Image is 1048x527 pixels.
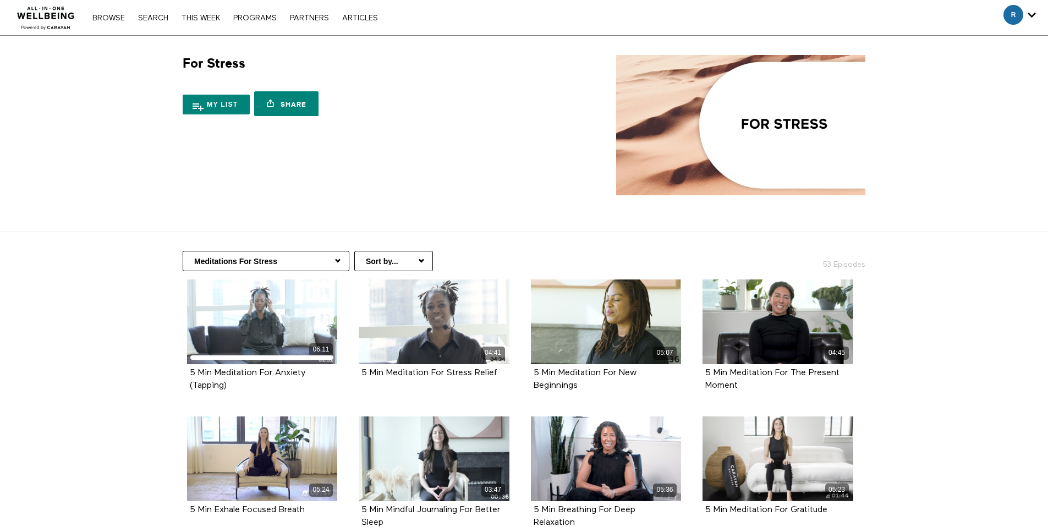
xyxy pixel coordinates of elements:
div: 05:36 [653,484,677,496]
a: 5 Min Meditation For Anxiety (Tapping) 06:11 [187,279,338,364]
strong: 5 Min Exhale Focused Breath [190,506,305,514]
h2: 53 Episodes [748,251,872,270]
div: 03:47 [481,484,505,496]
a: 5 Min Meditation For Stress Relief [361,369,497,377]
a: 5 Min Meditation For Anxiety (Tapping) [190,369,306,389]
div: 05:07 [653,347,677,359]
a: Search [133,14,174,22]
a: 5 Min Mindful Journaling For Better Sleep [361,506,500,526]
div: 05:23 [825,484,849,496]
div: 04:41 [481,347,505,359]
a: THIS WEEK [176,14,226,22]
strong: 5 Min Meditation For Stress Relief [361,369,497,377]
nav: Primary [87,12,383,23]
a: 5 Min Meditation For Gratitude 05:23 [703,416,853,501]
a: PROGRAMS [228,14,282,22]
a: Share [254,91,318,116]
div: 06:11 [309,343,333,356]
a: 5 Min Exhale Focused Breath [190,506,305,514]
a: 5 Min Meditation For New Beginnings 05:07 [531,279,682,364]
a: 5 Min Meditation For Gratitude [705,506,827,514]
img: For Stress [616,55,865,195]
div: 05:24 [309,484,333,496]
a: Browse [87,14,130,22]
a: 5 Min Breathing For Deep Relaxation [534,506,635,526]
a: 5 Min Meditation For The Present Moment 04:45 [703,279,853,364]
h1: For Stress [183,55,245,72]
a: 5 Min Exhale Focused Breath 05:24 [187,416,338,501]
a: 5 Min Breathing For Deep Relaxation 05:36 [531,416,682,501]
div: 04:45 [825,347,849,359]
button: My list [183,95,250,114]
strong: 5 Min Meditation For Gratitude [705,506,827,514]
a: 5 Min Meditation For The Present Moment [705,369,840,389]
a: ARTICLES [337,14,383,22]
a: 5 Min Meditation For Stress Relief 04:41 [359,279,509,364]
a: 5 Min Meditation For New Beginnings [534,369,637,389]
a: 5 Min Mindful Journaling For Better Sleep 03:47 [359,416,509,501]
a: PARTNERS [284,14,334,22]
